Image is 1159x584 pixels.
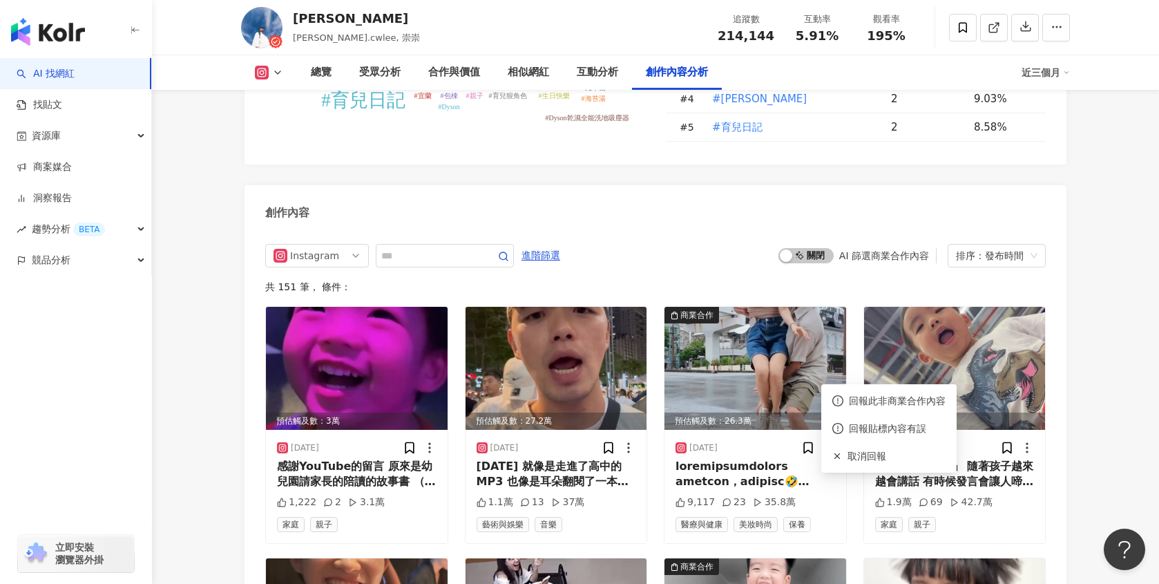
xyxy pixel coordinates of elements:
[864,307,1046,430] img: post-image
[974,120,1032,135] div: 8.58%
[17,160,72,174] a: 商案媒合
[908,517,936,532] span: 親子
[832,395,843,406] span: exclamation-circle
[521,245,560,267] span: 進階篩選
[646,64,708,81] div: 創作內容分析
[265,281,1046,292] div: 共 151 筆 ， 條件：
[664,307,846,430] img: post-image
[847,449,946,464] span: 取消回報
[539,92,570,100] tspan: #生日快樂
[956,245,1025,267] div: 排序：發布時間
[321,90,405,111] tspan: #育兒日記
[359,64,401,81] div: 受眾分析
[11,18,85,46] img: logo
[428,64,480,81] div: 合作與價值
[680,91,700,106] div: # 4
[796,29,839,43] span: 5.91%
[680,308,713,322] div: 商業合作
[414,92,432,100] tspan: #宜蘭
[438,103,459,111] tspan: #Dyson
[17,191,72,205] a: 洞察報告
[680,560,713,574] div: 商業合作
[490,442,519,454] div: [DATE]
[1022,62,1070,84] div: 近三個月
[664,307,846,430] div: post-image商業合作預估觸及數：26.3萬
[477,517,529,532] span: 藝術與娛樂
[293,32,420,43] span: [PERSON_NAME].cwlee, 崇崇
[323,496,341,509] div: 2
[266,413,448,430] div: 預估觸及數：3萬
[875,459,1035,490] div: 「買一個新爸爸」 隨著孩子越來越會講話 有時候發言會讓人啼笑皆非 欸不是！ 爸爸媽媽是可以說買就買的嗎哈哈哈哈哈哈 #親子
[466,413,647,430] div: 預估觸及數：27.2萬
[963,85,1046,113] td: 9.03%
[676,517,728,532] span: 醫療與健康
[551,496,585,509] div: 37萬
[477,496,513,509] div: 1.1萬
[676,496,715,509] div: 9,117
[32,245,70,276] span: 競品分析
[348,496,385,509] div: 3.1萬
[545,114,629,122] tspan: #Dyson乾濕全能洗地吸塵器
[18,535,134,572] a: chrome extension立即安裝 瀏覽器外掛
[277,496,316,509] div: 1,222
[311,64,332,81] div: 總覽
[310,517,338,532] span: 親子
[783,517,811,532] span: 保養
[849,421,946,436] span: 回報貼標內容有誤
[489,92,527,100] tspan: #育兒狠角色
[712,120,763,135] span: #育兒日記
[17,98,62,112] a: 找貼文
[839,250,929,261] div: AI 篩選商業合作內容
[466,307,647,430] img: post-image
[521,244,561,266] button: 進階篩選
[718,12,774,26] div: 追蹤數
[718,28,774,43] span: 214,144
[891,91,963,106] div: 2
[22,543,49,565] img: chrome extension
[791,12,843,26] div: 互動率
[711,113,763,141] button: #育兒日記
[891,120,963,135] div: 2
[711,85,807,113] button: #[PERSON_NAME]
[680,120,700,135] div: # 5
[712,91,807,106] span: #[PERSON_NAME]
[277,459,437,490] div: 感謝YouTube的留言 原來是幼兒園請家長的陪讀的故事書 （被抓包沒陪讀🤣 小丑魚 和海葵～ 一起生活 樂悠悠～ 全片在YouTube！ #育兒日常
[535,517,562,532] span: 音樂
[520,496,544,509] div: 13
[664,413,846,430] div: 預估觸及數：26.3萬
[508,64,549,81] div: 相似網紅
[55,541,104,566] span: 立即安裝 瀏覽器外掛
[293,10,420,27] div: [PERSON_NAME]
[277,517,305,532] span: 家庭
[860,12,912,26] div: 觀看率
[241,7,282,48] img: KOL Avatar
[441,92,458,100] tspan: #包棟
[17,225,26,234] span: rise
[832,423,843,434] span: exclamation-circle
[73,223,105,236] div: BETA
[676,459,835,490] div: loremipsumdolors ametcon，adipisc🤣 elitseddoeiusmodte incididuntutl etdolore，magnaaliquaen！ admini...
[963,113,1046,142] td: 8.58%
[1104,529,1145,570] iframe: Help Scout Beacon - Open
[700,113,880,142] td: #育兒日記
[466,307,647,430] div: post-image預估觸及數：27.2萬
[864,307,1046,430] div: post-image預估觸及數：31.3萬
[577,64,618,81] div: 互動分析
[700,85,880,113] td: #夏威夷
[477,459,636,490] div: [DATE] 就像是走進了高中的MP3 也像是耳朵翻閱了一本相簿 [PERSON_NAME]的聲音 @stefsunyanzi 這些年帶給我們的陪伴與感動 #[PERSON_NAME]#[PER...
[734,517,778,532] span: 美妝時尚
[849,393,946,408] span: 回報此非商業合作內容
[582,95,606,102] tspan: #海苔湯
[974,91,1032,106] div: 9.03%
[689,442,718,454] div: [DATE]
[950,496,993,509] div: 42.7萬
[867,29,906,43] span: 195%
[32,214,105,245] span: 趨勢分析
[266,307,448,430] img: post-image
[17,67,75,81] a: searchAI 找網紅
[753,496,796,509] div: 35.8萬
[919,496,943,509] div: 69
[875,517,903,532] span: 家庭
[875,496,912,509] div: 1.9萬
[291,442,319,454] div: [DATE]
